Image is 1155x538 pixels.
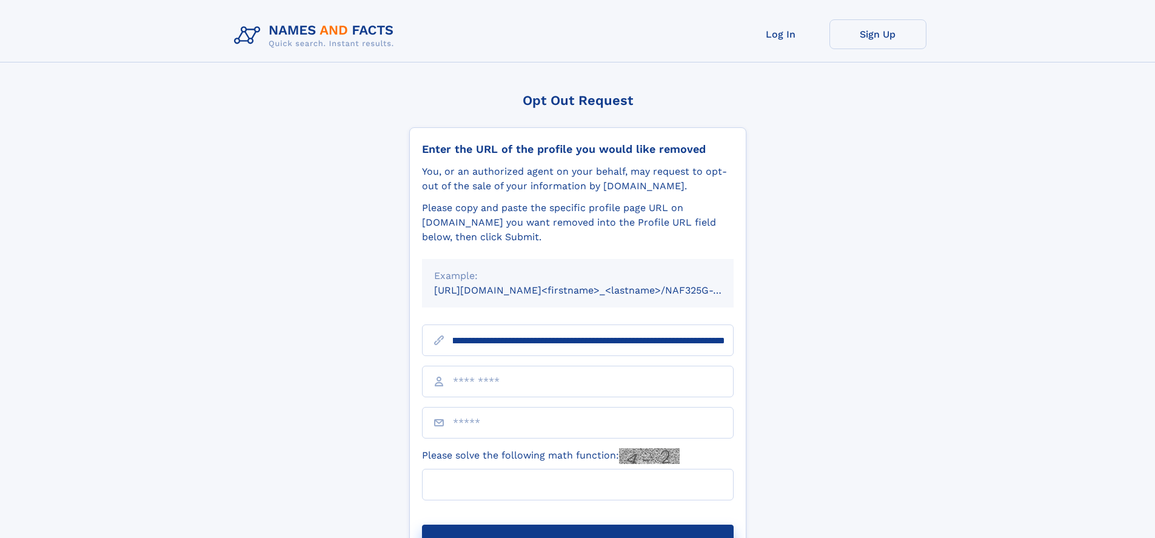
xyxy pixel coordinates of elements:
[229,19,404,52] img: Logo Names and Facts
[434,284,757,296] small: [URL][DOMAIN_NAME]<firstname>_<lastname>/NAF325G-xxxxxxxx
[829,19,926,49] a: Sign Up
[422,201,734,244] div: Please copy and paste the specific profile page URL on [DOMAIN_NAME] you want removed into the Pr...
[422,143,734,156] div: Enter the URL of the profile you would like removed
[422,448,680,464] label: Please solve the following math function:
[732,19,829,49] a: Log In
[409,93,746,108] div: Opt Out Request
[434,269,721,283] div: Example:
[422,164,734,193] div: You, or an authorized agent on your behalf, may request to opt-out of the sale of your informatio...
